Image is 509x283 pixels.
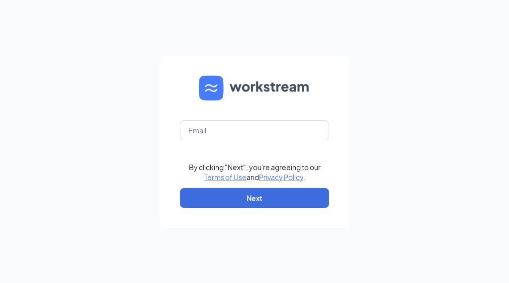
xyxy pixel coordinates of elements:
input: Email [180,120,329,140]
a: Terms of Use [204,173,247,182]
button: Next [180,188,329,208]
a: Privacy Policy [259,173,303,182]
img: WS logo and Workstream text [199,76,310,100]
div: By clicking "Next", you're agreeing to our and . [189,162,321,182]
